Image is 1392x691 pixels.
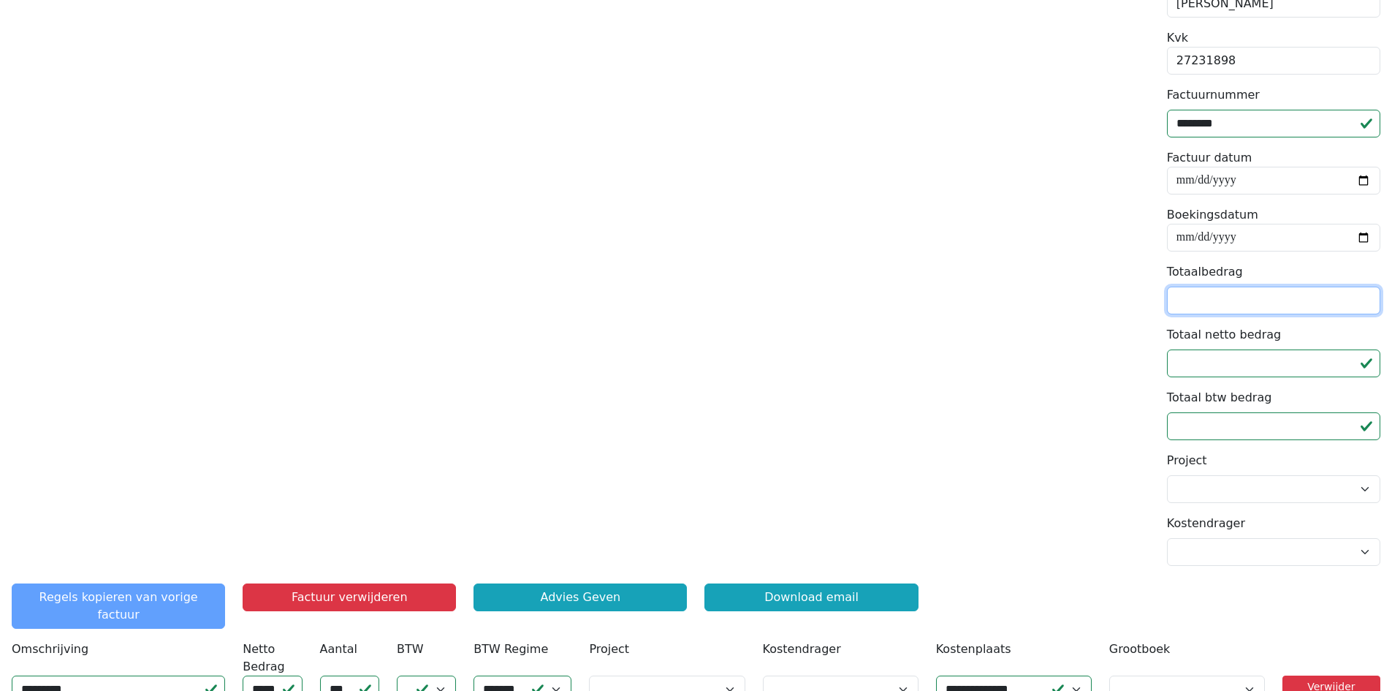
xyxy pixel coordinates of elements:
label: Kostenplaats [936,641,1011,658]
label: Kvk [1167,29,1188,47]
label: Boekingsdatum [1167,206,1258,224]
label: Grootboek [1109,641,1171,658]
label: Factuur datum [1167,149,1252,167]
label: Netto Bedrag [243,641,302,676]
label: Totaal netto bedrag [1167,326,1281,344]
label: Omschrijving [12,641,88,658]
label: Factuurnummer [1167,86,1260,104]
a: Advies Geven [473,584,687,611]
label: Project [589,641,629,658]
label: BTW Regime [473,641,548,658]
label: Kostendrager [1167,515,1245,532]
div: 27231898 [1167,47,1380,75]
label: Aantal [320,641,357,658]
label: Project [1167,452,1207,469]
label: Totaalbedrag [1167,263,1243,281]
label: Kostendrager [763,641,841,658]
a: Download email [704,584,918,611]
button: Factuur verwijderen [243,584,456,611]
label: Totaal btw bedrag [1167,389,1272,407]
label: BTW [397,641,424,658]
